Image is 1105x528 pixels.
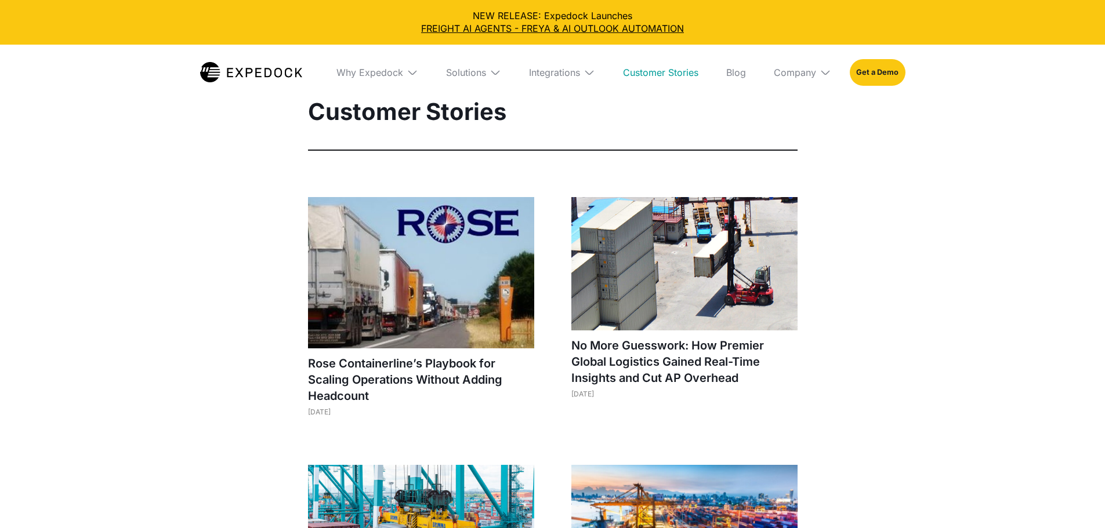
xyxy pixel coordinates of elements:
div: [DATE] [308,407,534,416]
a: No More Guesswork: How Premier Global Logistics Gained Real-Time Insights and Cut AP Overhead[DATE] [571,197,798,410]
div: Why Expedock [327,45,427,100]
a: Get a Demo [850,59,905,86]
h1: Customer Stories [308,97,798,126]
a: Blog [717,45,755,100]
a: Rose Containerline’s Playbook for Scaling Operations Without Adding Headcount[DATE] [308,197,534,428]
div: Solutions [437,45,510,100]
div: Company [774,67,816,78]
div: [DATE] [571,389,798,398]
div: Why Expedock [336,67,403,78]
div: Company [765,45,840,100]
div: Solutions [446,67,486,78]
a: FREIGHT AI AGENTS - FREYA & AI OUTLOOK AUTOMATION [9,22,1096,35]
a: Customer Stories [614,45,708,100]
div: Integrations [520,45,604,100]
h1: No More Guesswork: How Premier Global Logistics Gained Real-Time Insights and Cut AP Overhead [571,337,798,386]
h1: Rose Containerline’s Playbook for Scaling Operations Without Adding Headcount [308,355,534,404]
div: NEW RELEASE: Expedock Launches [9,9,1096,35]
div: Integrations [529,67,580,78]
